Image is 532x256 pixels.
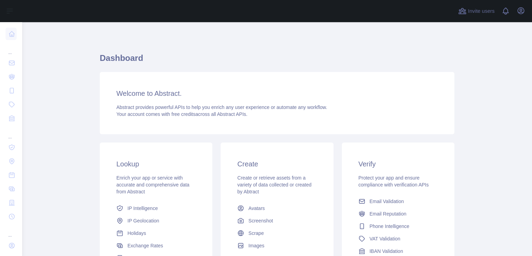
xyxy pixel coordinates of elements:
div: ... [6,224,17,238]
a: Email Reputation [356,208,441,220]
span: Abstract provides powerful APIs to help you enrich any user experience or automate any workflow. [116,104,327,110]
span: free credits [171,111,195,117]
span: Avatars [248,205,265,212]
span: Email Validation [370,198,404,205]
a: Scrape [234,227,319,239]
span: Protect your app and ensure compliance with verification APIs [358,175,429,188]
a: Images [234,239,319,252]
a: Email Validation [356,195,441,208]
h3: Welcome to Abstract. [116,89,438,98]
span: Enrich your app or service with accurate and comprehensive data from Abstract [116,175,189,194]
span: Screenshot [248,217,273,224]
a: Exchange Rates [114,239,198,252]
button: Invite users [457,6,496,17]
div: ... [6,126,17,140]
h1: Dashboard [100,53,454,69]
span: IP Intelligence [127,205,158,212]
span: IP Geolocation [127,217,159,224]
span: Scrape [248,230,264,237]
span: Images [248,242,264,249]
h3: Lookup [116,159,196,169]
span: Invite users [468,7,495,15]
span: Email Reputation [370,210,407,217]
span: Your account comes with across all Abstract APIs. [116,111,247,117]
a: IP Intelligence [114,202,198,214]
a: Phone Intelligence [356,220,441,232]
h3: Verify [358,159,438,169]
span: Exchange Rates [127,242,163,249]
a: Holidays [114,227,198,239]
span: Holidays [127,230,146,237]
a: IP Geolocation [114,214,198,227]
a: VAT Validation [356,232,441,245]
span: Phone Intelligence [370,223,409,230]
h3: Create [237,159,317,169]
a: Avatars [234,202,319,214]
div: ... [6,42,17,55]
a: Screenshot [234,214,319,227]
span: VAT Validation [370,235,400,242]
span: IBAN Validation [370,248,403,255]
span: Create or retrieve assets from a variety of data collected or created by Abtract [237,175,311,194]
